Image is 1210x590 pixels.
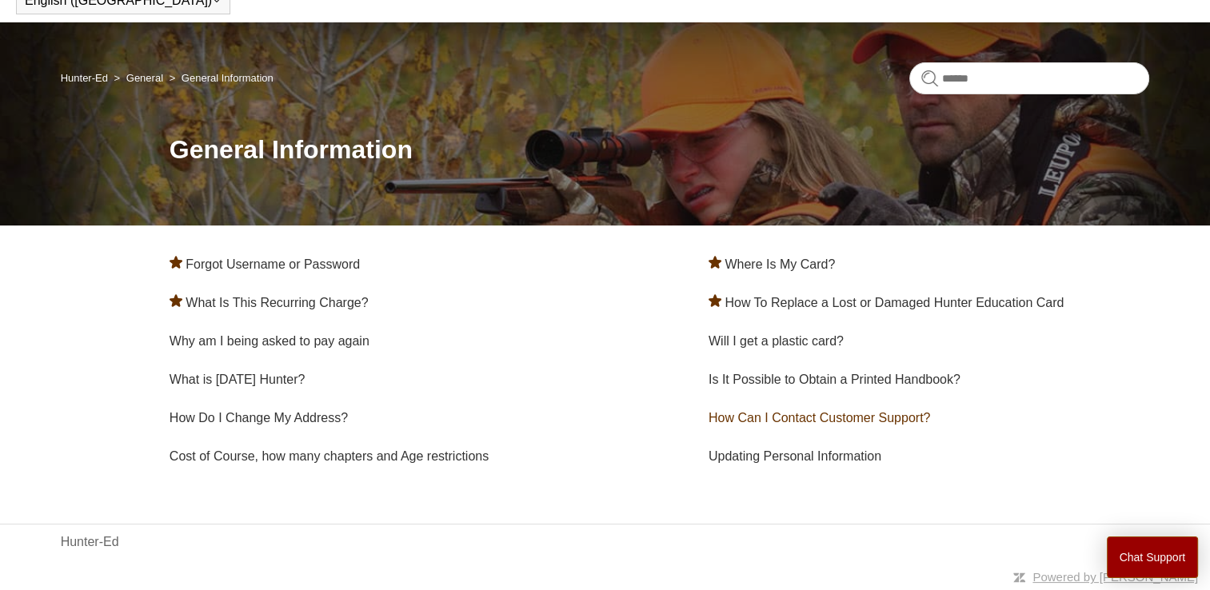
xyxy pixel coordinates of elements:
[182,72,274,84] a: General Information
[1032,570,1198,584] a: Powered by [PERSON_NAME]
[909,62,1149,94] input: Search
[170,373,305,386] a: What is [DATE] Hunter?
[111,72,166,84] li: General
[170,411,348,425] a: How Do I Change My Address?
[709,373,960,386] a: Is It Possible to Obtain a Printed Handbook?
[709,256,721,269] svg: Promoted article
[186,296,368,309] a: What Is This Recurring Charge?
[126,72,163,84] a: General
[170,130,1150,169] h1: General Information
[709,411,930,425] a: How Can I Contact Customer Support?
[709,449,881,463] a: Updating Personal Information
[61,72,111,84] li: Hunter-Ed
[170,449,489,463] a: Cost of Course, how many chapters and Age restrictions
[61,532,119,552] a: Hunter-Ed
[1107,536,1199,578] button: Chat Support
[725,257,835,271] a: Where Is My Card?
[170,334,369,348] a: Why am I being asked to pay again
[725,296,1064,309] a: How To Replace a Lost or Damaged Hunter Education Card
[166,72,274,84] li: General Information
[709,294,721,307] svg: Promoted article
[170,256,182,269] svg: Promoted article
[709,334,844,348] a: Will I get a plastic card?
[61,72,108,84] a: Hunter-Ed
[170,294,182,307] svg: Promoted article
[186,257,360,271] a: Forgot Username or Password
